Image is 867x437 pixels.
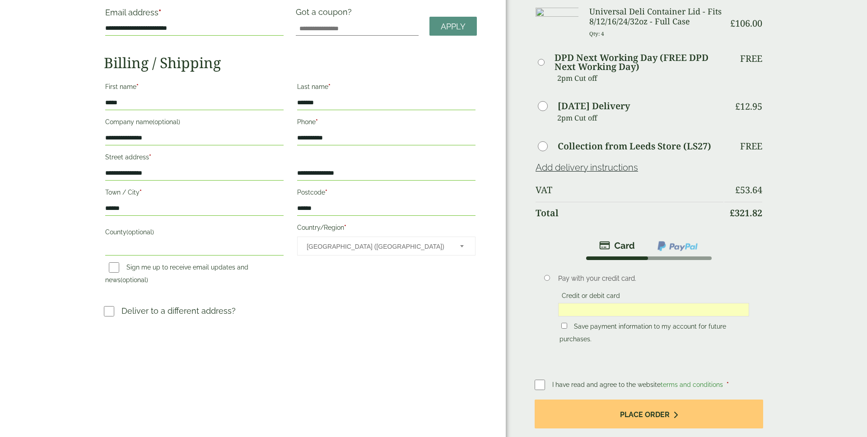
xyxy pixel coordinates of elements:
[561,306,746,314] iframe: Secure card payment input frame
[297,186,475,201] label: Postcode
[727,381,729,388] abbr: required
[536,162,638,173] a: Add delivery instructions
[297,221,475,237] label: Country/Region
[536,202,723,224] th: Total
[657,240,699,252] img: ppcp-gateway.png
[121,305,236,317] p: Deliver to a different address?
[105,116,284,131] label: Company name
[735,184,740,196] span: £
[126,228,154,236] span: (optional)
[153,118,180,126] span: (optional)
[429,17,477,36] a: Apply
[297,237,475,256] span: Country/Region
[730,17,735,29] span: £
[558,274,749,284] p: Pay with your credit card.
[140,189,142,196] abbr: required
[552,381,725,388] span: I have read and agree to the website
[535,400,763,429] button: Place order
[105,226,284,241] label: County
[740,53,762,64] p: Free
[661,381,723,388] a: terms and conditions
[105,9,284,21] label: Email address
[557,111,723,125] p: 2pm Cut off
[730,17,762,29] bdi: 106.00
[297,80,475,96] label: Last name
[316,118,318,126] abbr: required
[104,54,477,71] h2: Billing / Shipping
[105,151,284,166] label: Street address
[325,189,327,196] abbr: required
[307,237,448,256] span: United Kingdom (UK)
[558,292,624,302] label: Credit or debit card
[158,8,161,17] abbr: required
[559,323,726,345] label: Save payment information to my account for future purchases.
[555,53,723,71] label: DPD Next Working Day (FREE DPD Next Working Day)
[296,7,355,21] label: Got a coupon?
[558,142,711,151] label: Collection from Leeds Store (LS27)
[735,184,762,196] bdi: 53.64
[328,83,331,90] abbr: required
[149,153,151,161] abbr: required
[735,100,762,112] bdi: 12.95
[121,276,148,284] span: (optional)
[105,264,248,286] label: Sign me up to receive email updates and news
[589,30,604,37] small: Qty: 4
[105,80,284,96] label: First name
[105,186,284,201] label: Town / City
[735,100,740,112] span: £
[730,207,735,219] span: £
[344,224,346,231] abbr: required
[536,179,723,201] th: VAT
[557,71,723,85] p: 2pm Cut off
[740,141,762,152] p: Free
[441,22,466,32] span: Apply
[109,262,119,273] input: Sign me up to receive email updates and news(optional)
[136,83,139,90] abbr: required
[558,102,630,111] label: [DATE] Delivery
[297,116,475,131] label: Phone
[589,7,723,26] h3: Universal Deli Container Lid - Fits 8/12/16/24/32oz - Full Case
[599,240,635,251] img: stripe.png
[730,207,762,219] bdi: 321.82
